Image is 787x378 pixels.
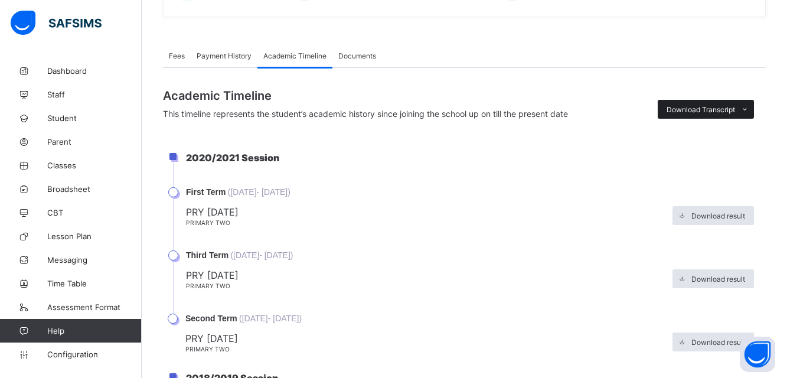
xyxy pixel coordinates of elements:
[47,66,142,76] span: Dashboard
[667,105,735,114] span: Download Transcript
[186,206,667,218] span: PRY [DATE]
[47,279,142,288] span: Time Table
[47,255,142,265] span: Messaging
[185,314,237,323] span: Second Term
[47,161,142,170] span: Classes
[163,109,568,119] span: This timeline represents the student’s academic history since joining the school up on till the p...
[186,152,279,164] span: 2020/2021 Session
[47,184,142,194] span: Broadsheet
[47,326,141,335] span: Help
[47,137,142,146] span: Parent
[263,51,326,60] span: Academic Timeline
[169,51,185,60] span: Fees
[197,51,252,60] span: Payment History
[185,346,230,353] span: PRIMARY TWO
[338,51,376,60] span: Documents
[47,208,142,217] span: CBT
[47,113,142,123] span: Student
[186,187,226,197] span: First Term
[230,250,293,260] span: ( [DATE] - [DATE] )
[186,269,667,281] span: PRY [DATE]
[186,282,230,289] span: PRIMARY TWO
[691,338,745,347] span: Download result
[228,187,290,197] span: ( [DATE] - [DATE] )
[691,211,745,220] span: Download result
[11,11,102,35] img: safsims
[47,90,142,99] span: Staff
[185,333,667,344] span: PRY [DATE]
[163,89,652,103] span: Academic Timeline
[691,275,745,283] span: Download result
[47,350,141,359] span: Configuration
[239,314,302,323] span: ( [DATE] - [DATE] )
[47,232,142,241] span: Lesson Plan
[186,219,230,226] span: PRIMARY TWO
[47,302,142,312] span: Assessment Format
[740,337,775,372] button: Open asap
[186,250,228,260] span: Third Term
